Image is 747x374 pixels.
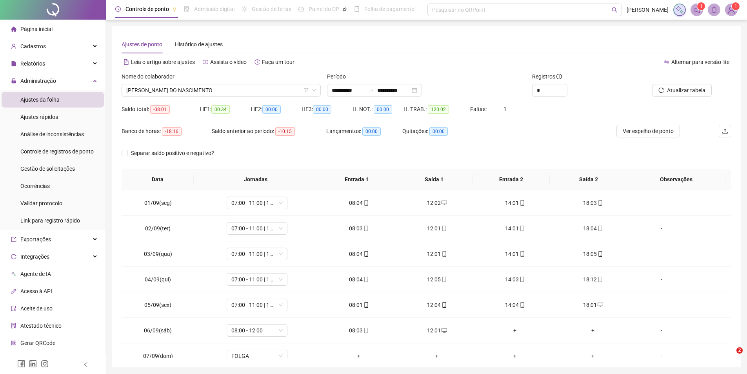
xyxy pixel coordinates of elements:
[11,237,16,242] span: export
[144,327,172,334] span: 06/09(sáb)
[11,323,16,328] span: solution
[353,105,403,114] div: H. NOT.:
[184,6,189,12] span: file-done
[560,199,626,207] div: 18:03
[231,274,283,285] span: 07:00 - 11:00 | 12:00 - 16:00
[128,149,217,157] span: Separar saldo positivo e negativo?
[125,6,169,12] span: Controle de ponto
[41,360,49,368] span: instagram
[20,131,84,137] span: Análise de inconsistências
[363,226,369,231] span: mobile
[231,223,283,234] span: 07:00 - 11:00 | 12:00 - 16:00
[441,200,447,206] span: desktop
[612,7,618,13] span: search
[11,61,16,66] span: file
[326,275,392,284] div: 08:04
[597,200,603,206] span: mobile
[402,127,478,136] div: Quitações:
[254,59,260,65] span: history
[638,275,685,284] div: -
[627,5,669,14] span: [PERSON_NAME]
[304,88,309,93] span: filter
[20,148,94,155] span: Controle de registros de ponto
[597,226,603,231] span: mobile
[404,275,470,284] div: 12:05
[736,347,743,354] span: 2
[231,325,283,336] span: 08:00 - 12:00
[473,169,550,190] th: Entrada 2
[722,128,728,134] span: upload
[11,78,16,84] span: lock
[122,169,194,190] th: Data
[11,340,16,346] span: qrcode
[697,2,705,10] sup: 1
[115,6,121,12] span: clock-circle
[482,301,548,309] div: 14:04
[363,277,369,282] span: mobile
[720,347,739,366] iframe: Intercom live chat
[667,86,705,95] span: Atualizar tabela
[404,352,470,360] div: +
[302,105,353,114] div: HE 3:
[145,276,171,283] span: 04/09(qui)
[675,5,684,14] img: sparkle-icon.fc2bf0ac1784a2077858766a79e2daf3.svg
[122,72,180,81] label: Nome do colaborador
[20,236,51,243] span: Exportações
[162,127,182,136] span: -18:16
[362,127,381,136] span: 00:00
[29,360,37,368] span: linkedin
[441,277,447,282] span: mobile
[482,250,548,258] div: 14:01
[403,105,470,114] div: H. TRAB.:
[194,169,318,190] th: Jornadas
[711,6,718,13] span: bell
[20,288,52,294] span: Acesso à API
[354,6,360,12] span: book
[150,105,170,114] span: -08:01
[638,250,685,258] div: -
[482,199,548,207] div: 14:01
[395,169,473,190] th: Saída 1
[11,254,16,259] span: sync
[194,6,234,12] span: Admissão digital
[122,105,200,114] div: Saldo total:
[20,166,75,172] span: Gestão de solicitações
[700,4,703,9] span: 1
[429,127,448,136] span: 00:00
[20,323,62,329] span: Atestado técnico
[638,224,685,233] div: -
[374,105,392,114] span: 00:00
[318,169,395,190] th: Entrada 1
[275,127,295,136] span: -10:15
[503,106,507,112] span: 1
[262,59,294,65] span: Faça um tour
[326,301,392,309] div: 08:01
[20,217,80,224] span: Link para registro rápido
[231,299,283,311] span: 07:00 - 11:00 | 12:00 - 16:00
[200,105,251,114] div: HE 1:
[363,200,369,206] span: mobile
[252,6,291,12] span: Gestão de férias
[441,328,447,333] span: desktop
[363,302,369,308] span: mobile
[638,352,685,360] div: -
[122,41,162,47] span: Ajustes de ponto
[560,301,626,309] div: 18:01
[143,353,173,359] span: 07/09(dom)
[20,305,53,312] span: Aceite de uso
[404,301,470,309] div: 12:04
[441,251,447,257] span: mobile
[211,105,230,114] span: 00:34
[20,114,58,120] span: Ajustes rápidos
[83,362,89,367] span: left
[20,97,60,103] span: Ajustes da folha
[671,59,729,65] span: Alternar para versão lite
[658,88,664,93] span: reload
[20,271,51,277] span: Agente de IA
[623,127,674,135] span: Ver espelho de ponto
[144,200,172,206] span: 01/09(seg)
[519,302,525,308] span: mobile
[664,59,669,65] span: swap
[313,105,331,114] span: 00:00
[404,224,470,233] div: 12:01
